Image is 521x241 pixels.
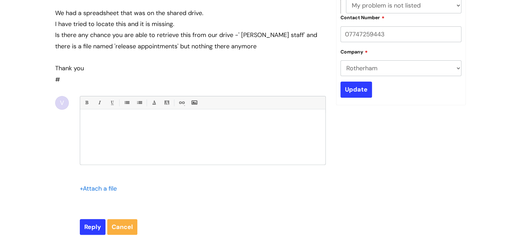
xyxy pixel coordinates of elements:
[80,219,106,235] input: Reply
[95,98,103,107] a: Italic (Ctrl-I)
[340,48,368,55] label: Company
[55,8,326,19] div: We had a spreadsheet that was on the shared drive.
[340,14,385,21] label: Contact Number
[190,98,198,107] a: Insert Image...
[340,82,372,97] input: Update
[150,98,158,107] a: Font Color
[80,183,121,194] div: Attach a file
[80,184,83,193] span: +
[177,98,186,107] a: Link
[82,98,91,107] a: Bold (Ctrl-B)
[162,98,171,107] a: Back Color
[107,219,137,235] a: Cancel
[55,29,326,52] div: Is there any chance you are able to retrieve this from our drive -' [PERSON_NAME] staff' and ther...
[55,19,326,29] div: I have tried to locate this and it is missing.
[122,98,131,107] a: • Unordered List (Ctrl-Shift-7)
[55,96,69,110] div: V
[108,98,116,107] a: Underline(Ctrl-U)
[135,98,144,107] a: 1. Ordered List (Ctrl-Shift-8)
[55,63,326,74] div: Thank you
